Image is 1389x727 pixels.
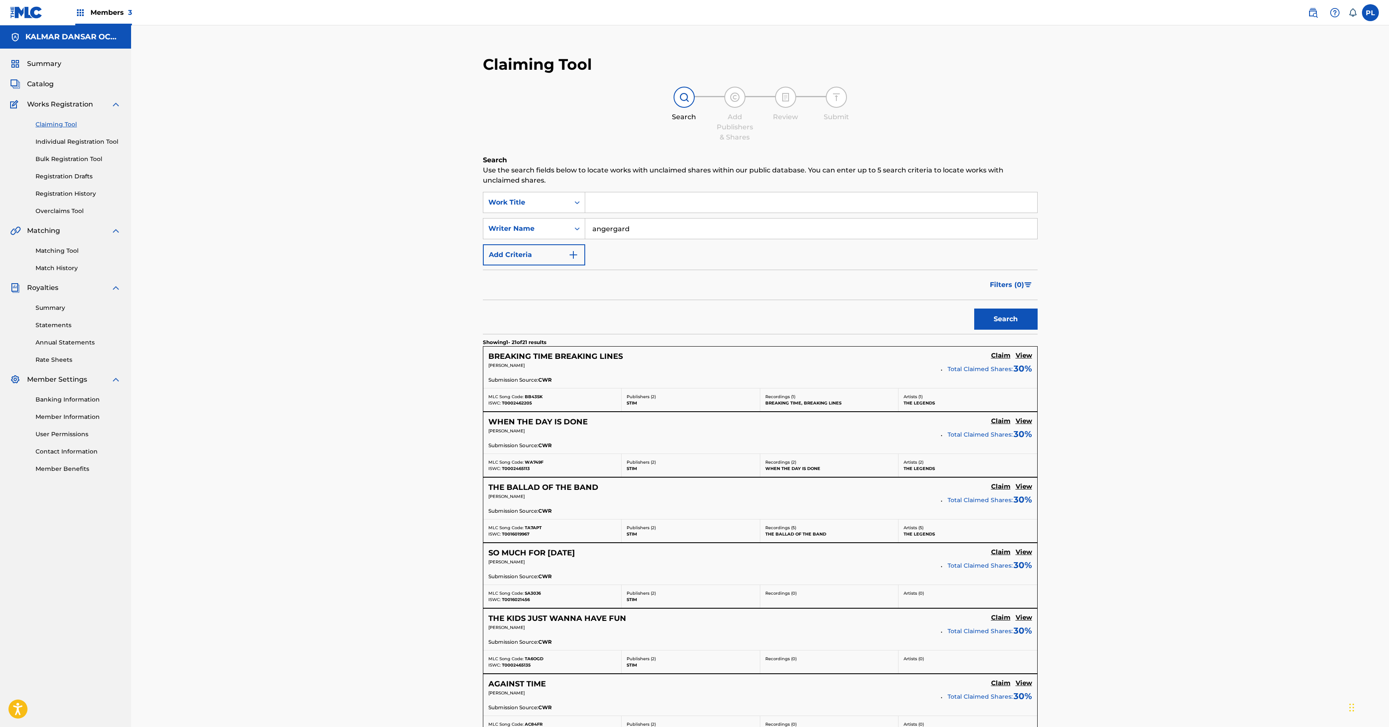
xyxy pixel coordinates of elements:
[488,690,525,696] span: [PERSON_NAME]
[488,459,523,465] span: MLC Song Code:
[10,6,43,19] img: MLC Logo
[502,662,531,668] span: T0002465135
[1016,548,1032,558] a: View
[25,32,121,42] h5: KALMAR DANSAR OCH LER
[488,525,523,530] span: MLC Song Code:
[525,590,541,596] span: SA30J6
[36,413,121,421] a: Member Information
[488,376,538,384] span: Submission Source:
[525,394,542,399] span: BB43SK
[10,283,20,293] img: Royalties
[538,704,552,711] span: CWR
[36,321,121,330] a: Statements
[765,465,893,472] p: WHEN THE DAY IS DONE
[765,525,893,531] p: Recordings ( 5 )
[488,483,598,492] h5: THE BALLAD OF THE BAND
[904,465,1032,472] p: THE LEGENDS
[904,525,1032,531] p: Artists ( 5 )
[904,656,1032,662] p: Artists ( 0 )
[904,590,1032,596] p: Artists ( 0 )
[10,374,20,385] img: Member Settings
[488,597,501,602] span: ISWC:
[502,597,530,602] span: T0016021456
[10,32,20,42] img: Accounts
[991,679,1011,687] h5: Claim
[1347,686,1389,727] div: Chatt-widget
[36,430,121,439] a: User Permissions
[1349,695,1354,720] div: Dra
[36,447,121,456] a: Contact Information
[538,507,552,515] span: CWR
[27,226,60,236] span: Matching
[488,417,588,427] h5: WHEN THE DAY IS DONE
[1025,282,1032,287] img: filter
[36,137,121,146] a: Individual Registration Tool
[27,99,93,109] span: Works Registration
[111,283,121,293] img: expand
[488,394,523,399] span: MLC Song Code:
[568,250,578,260] img: 9d2ae6d4665cec9f34b9.svg
[1014,428,1032,440] span: 30 %
[90,8,132,17] span: Members
[111,226,121,236] img: expand
[991,417,1011,425] h5: Claim
[714,112,756,142] div: Add Publishers & Shares
[1365,527,1389,595] iframe: Resource Center
[488,573,538,580] span: Submission Source:
[488,466,501,471] span: ISWC:
[488,559,525,565] span: [PERSON_NAME]
[36,172,121,181] a: Registration Drafts
[765,531,893,537] p: THE BALLAD OF THE BAND
[1016,548,1032,556] h5: View
[10,79,20,89] img: Catalog
[1362,4,1379,21] div: User Menu
[815,112,858,122] div: Submit
[488,507,538,515] span: Submission Source:
[627,394,755,400] p: Publishers ( 2 )
[948,627,1013,635] span: Total Claimed Shares:
[488,548,575,558] h5: SO MUCH FOR TOMORROW
[483,155,1038,165] h6: Search
[1016,352,1032,361] a: View
[1347,686,1389,727] iframe: Chat Widget
[1016,352,1032,360] h5: View
[948,562,1013,569] span: Total Claimed Shares:
[36,189,121,198] a: Registration History
[991,483,1011,491] h5: Claim
[991,614,1011,622] h5: Claim
[904,531,1032,537] p: THE LEGENDS
[488,428,525,434] span: [PERSON_NAME]
[1014,493,1032,506] span: 30 %
[764,112,807,122] div: Review
[488,722,523,727] span: MLC Song Code:
[904,394,1032,400] p: Artists ( 1 )
[627,400,755,406] p: STIM
[765,459,893,465] p: Recordings ( 2 )
[488,531,501,537] span: ISWC:
[1308,8,1318,18] img: search
[991,548,1011,556] h5: Claim
[1016,483,1032,491] h5: View
[627,531,755,537] p: STIM
[538,376,552,384] span: CWR
[765,400,893,406] p: BREAKING TIME, BREAKING LINES
[538,638,552,646] span: CWR
[488,662,501,668] span: ISWC:
[36,303,121,312] a: Summary
[679,92,689,102] img: step indicator icon for Search
[781,92,791,102] img: step indicator icon for Review
[1304,4,1321,21] a: Public Search
[1330,8,1340,18] img: help
[627,662,755,668] p: STIM
[627,459,755,465] p: Publishers ( 2 )
[1014,559,1032,571] span: 30 %
[627,656,755,662] p: Publishers ( 2 )
[10,99,21,109] img: Works Registration
[36,395,121,404] a: Banking Information
[111,99,121,109] img: expand
[502,466,530,471] span: T0002465113
[1016,614,1032,623] a: View
[27,374,87,385] span: Member Settings
[483,55,592,74] h2: Claiming Tool
[483,339,546,346] p: Showing 1 - 21 of 21 results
